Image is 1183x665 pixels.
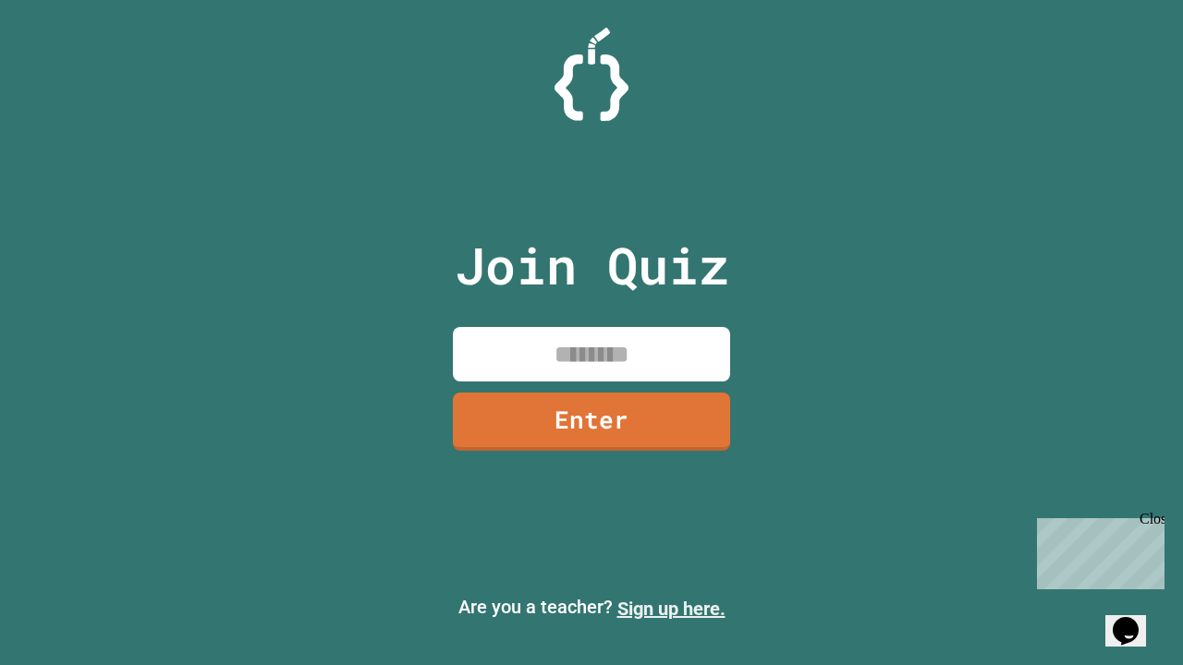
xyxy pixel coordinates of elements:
a: Sign up here. [617,598,726,620]
iframe: chat widget [1105,591,1165,647]
div: Chat with us now!Close [7,7,128,117]
p: Join Quiz [455,227,729,304]
img: Logo.svg [555,28,628,121]
p: Are you a teacher? [15,593,1168,623]
a: Enter [453,393,730,451]
iframe: chat widget [1030,511,1165,589]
